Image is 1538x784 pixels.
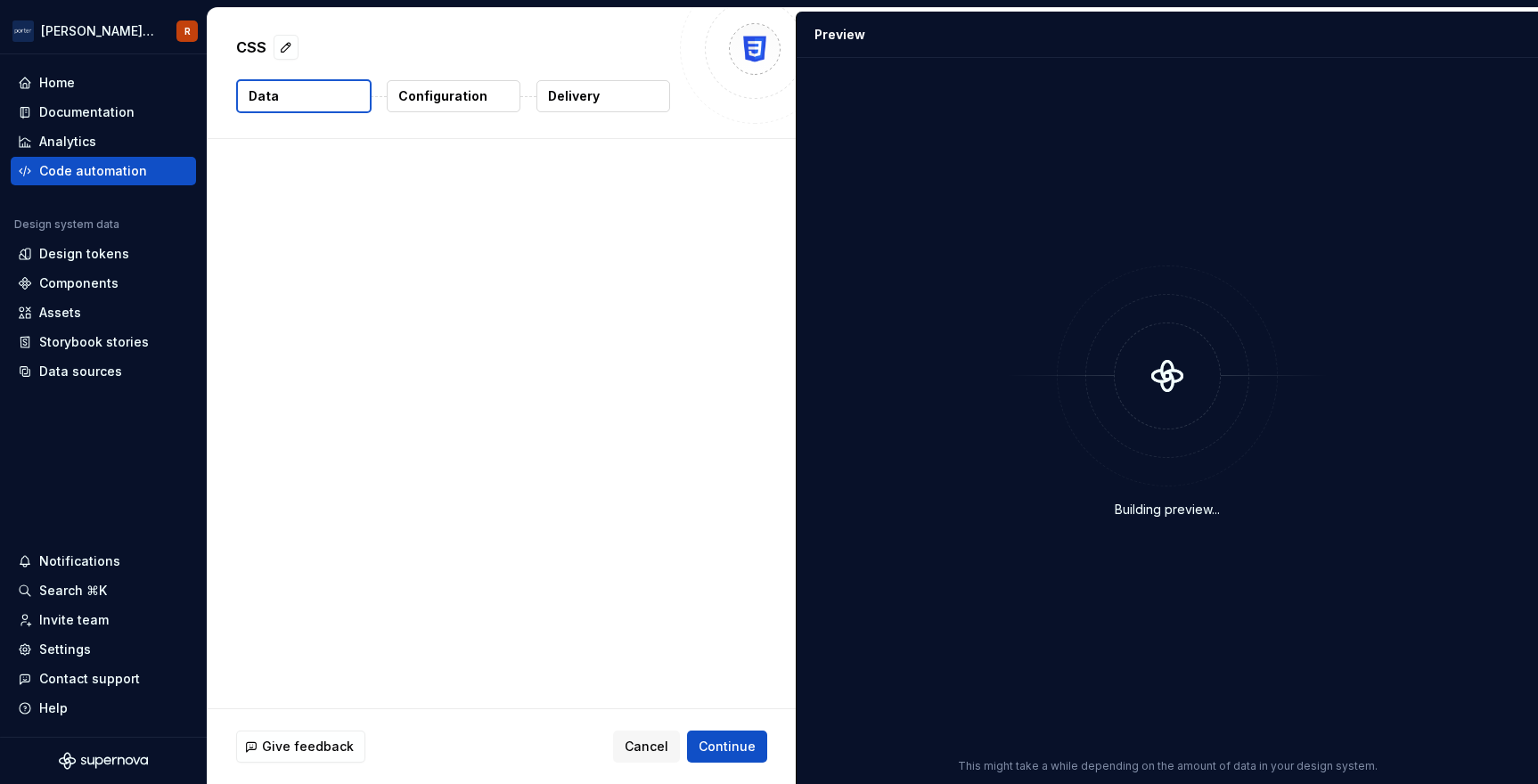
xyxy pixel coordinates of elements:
[398,87,487,105] p: Configuration
[387,80,520,112] button: Configuration
[39,363,122,380] div: Data sources
[39,245,129,263] div: Design tokens
[11,547,196,576] button: Notifications
[11,665,196,693] button: Contact support
[814,26,865,44] div: Preview
[184,24,191,38] div: R
[11,357,196,386] a: Data sources
[12,20,34,42] img: f0306bc8-3074-41fb-b11c-7d2e8671d5eb.png
[41,22,155,40] div: [PERSON_NAME] Airlines
[236,731,365,763] button: Give feedback
[39,162,147,180] div: Code automation
[59,752,148,770] svg: Supernova Logo
[11,98,196,127] a: Documentation
[39,611,109,629] div: Invite team
[11,328,196,356] a: Storybook stories
[39,641,91,658] div: Settings
[39,274,119,292] div: Components
[39,103,135,121] div: Documentation
[236,37,266,58] p: CSS
[39,699,68,717] div: Help
[11,635,196,664] a: Settings
[39,670,140,688] div: Contact support
[39,133,96,151] div: Analytics
[11,127,196,156] a: Analytics
[11,576,196,605] button: Search ⌘K
[548,87,600,105] p: Delivery
[39,304,81,322] div: Assets
[613,731,680,763] button: Cancel
[39,333,149,351] div: Storybook stories
[249,87,279,105] p: Data
[11,69,196,97] a: Home
[687,731,767,763] button: Continue
[14,217,119,232] div: Design system data
[1115,501,1220,519] div: Building preview...
[4,12,203,50] button: [PERSON_NAME] AirlinesR
[699,738,756,755] span: Continue
[958,759,1378,773] p: This might take a while depending on the amount of data in your design system.
[625,738,668,755] span: Cancel
[262,738,354,755] span: Give feedback
[39,74,75,92] div: Home
[11,240,196,268] a: Design tokens
[536,80,670,112] button: Delivery
[11,694,196,723] button: Help
[236,79,372,113] button: Data
[39,582,107,600] div: Search ⌘K
[39,552,120,570] div: Notifications
[11,298,196,327] a: Assets
[11,269,196,298] a: Components
[11,157,196,185] a: Code automation
[11,606,196,634] a: Invite team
